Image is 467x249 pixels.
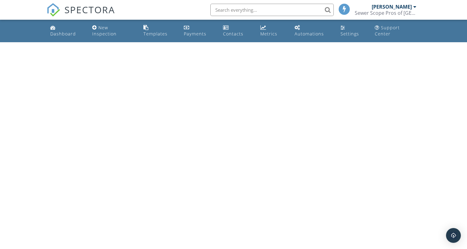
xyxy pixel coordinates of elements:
div: Support Center [375,25,400,37]
div: Dashboard [50,31,76,37]
div: Settings [341,31,359,37]
img: The Best Home Inspection Software - Spectora [47,3,60,17]
div: New Inspection [92,25,117,37]
div: Payments [184,31,206,37]
div: Automations [295,31,324,37]
div: Open Intercom Messenger [446,228,461,243]
a: Dashboard [48,22,85,40]
a: New Inspection [90,22,136,40]
input: Search everything... [210,4,334,16]
a: Support Center [372,22,419,40]
div: [PERSON_NAME] [372,4,412,10]
div: Metrics [260,31,277,37]
div: Contacts [223,31,243,37]
a: Settings [338,22,367,40]
a: SPECTORA [47,8,115,21]
a: Payments [181,22,216,40]
a: Contacts [221,22,253,40]
a: Templates [141,22,176,40]
a: Metrics [258,22,287,40]
a: Automations (Basic) [292,22,333,40]
div: Sewer Scope Pros of San Fernando Valley, Inc. [355,10,416,16]
div: Templates [143,31,167,37]
span: SPECTORA [64,3,115,16]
